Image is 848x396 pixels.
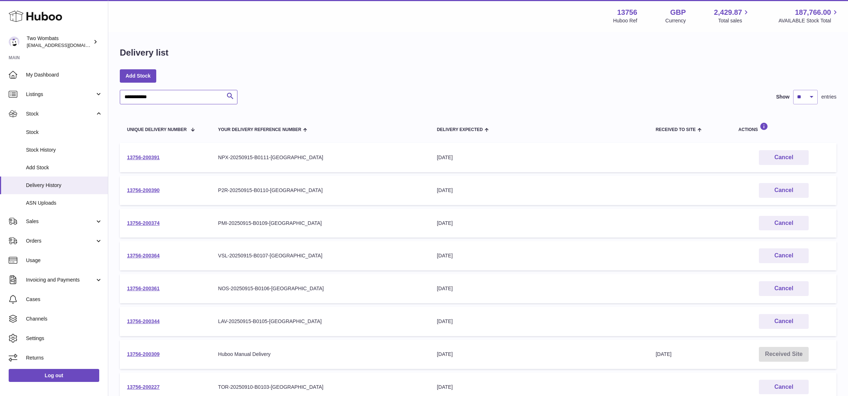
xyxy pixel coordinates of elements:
[127,127,187,132] span: Unique Delivery Number
[437,351,641,358] div: [DATE]
[656,127,696,132] span: Received to Site
[218,285,422,292] div: NOS-20250915-B0106-[GEOGRAPHIC_DATA]
[127,286,159,291] a: 13756-200361
[714,8,742,17] span: 2,429.87
[127,384,159,390] a: 13756-200227
[437,285,641,292] div: [DATE]
[26,129,102,136] span: Stock
[26,147,102,153] span: Stock History
[218,318,422,325] div: LAV-20250915-B0105-[GEOGRAPHIC_DATA]
[670,8,686,17] strong: GBP
[218,187,422,194] div: P2R-20250915-B0110-[GEOGRAPHIC_DATA]
[127,220,159,226] a: 13756-200374
[656,351,672,357] span: [DATE]
[759,183,809,198] button: Cancel
[437,384,641,391] div: [DATE]
[26,71,102,78] span: My Dashboard
[759,380,809,395] button: Cancel
[127,351,159,357] a: 13756-200309
[759,314,809,329] button: Cancel
[26,200,102,206] span: ASN Uploads
[437,318,641,325] div: [DATE]
[714,8,751,24] a: 2,429.87 Total sales
[26,110,95,117] span: Stock
[26,277,95,283] span: Invoicing and Payments
[613,17,637,24] div: Huboo Ref
[437,127,483,132] span: Delivery Expected
[120,47,169,58] h1: Delivery list
[26,354,102,361] span: Returns
[778,17,839,24] span: AVAILABLE Stock Total
[795,8,831,17] span: 187,766.00
[26,335,102,342] span: Settings
[26,257,102,264] span: Usage
[9,36,19,47] img: cormac@twowombats.com
[26,182,102,189] span: Delivery History
[127,187,159,193] a: 13756-200390
[127,318,159,324] a: 13756-200344
[26,91,95,98] span: Listings
[665,17,686,24] div: Currency
[120,69,156,82] a: Add Stock
[218,127,301,132] span: Your Delivery Reference Number
[437,252,641,259] div: [DATE]
[218,220,422,227] div: PMI-20250915-B0109-[GEOGRAPHIC_DATA]
[218,252,422,259] div: VSL-20250915-B0107-[GEOGRAPHIC_DATA]
[738,122,829,132] div: Actions
[26,238,95,244] span: Orders
[218,154,422,161] div: NPX-20250915-B0111-[GEOGRAPHIC_DATA]
[26,218,95,225] span: Sales
[776,93,790,100] label: Show
[759,281,809,296] button: Cancel
[821,93,836,100] span: entries
[718,17,750,24] span: Total sales
[437,187,641,194] div: [DATE]
[9,369,99,382] a: Log out
[26,164,102,171] span: Add Stock
[27,42,106,48] span: [EMAIL_ADDRESS][DOMAIN_NAME]
[27,35,92,49] div: Two Wombats
[26,296,102,303] span: Cases
[617,8,637,17] strong: 13756
[778,8,839,24] a: 187,766.00 AVAILABLE Stock Total
[759,150,809,165] button: Cancel
[437,154,641,161] div: [DATE]
[127,253,159,258] a: 13756-200364
[437,220,641,227] div: [DATE]
[218,351,422,358] div: Huboo Manual Delivery
[127,155,159,160] a: 13756-200391
[218,384,422,391] div: TOR-20250910-B0103-[GEOGRAPHIC_DATA]
[759,216,809,231] button: Cancel
[26,316,102,322] span: Channels
[759,248,809,263] button: Cancel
